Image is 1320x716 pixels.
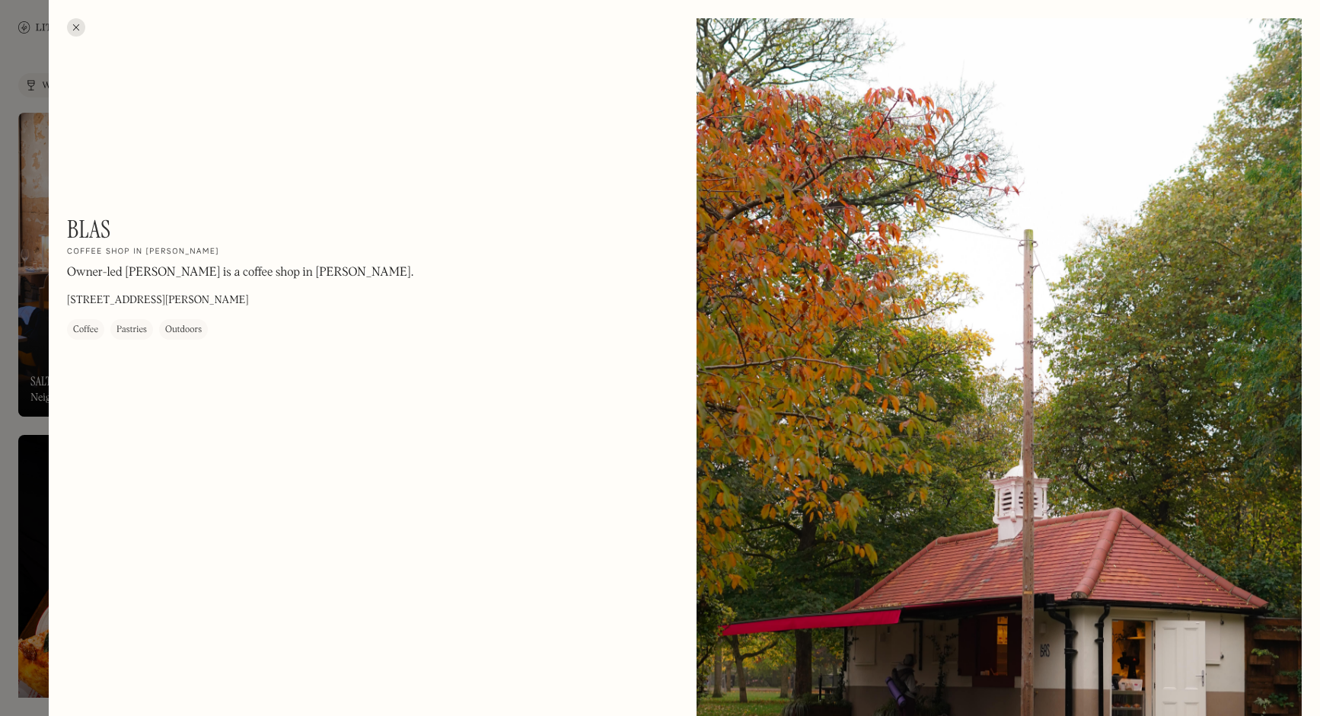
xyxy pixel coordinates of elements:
[67,247,219,257] h2: Coffee shop in [PERSON_NAME]
[165,322,202,337] div: Outdoors
[73,322,98,337] div: Coffee
[67,264,413,282] p: Owner-led [PERSON_NAME] is a coffee shop in [PERSON_NAME].
[67,292,249,308] p: [STREET_ADDRESS][PERSON_NAME]
[116,322,147,337] div: Pastries
[67,215,111,244] h1: Blas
